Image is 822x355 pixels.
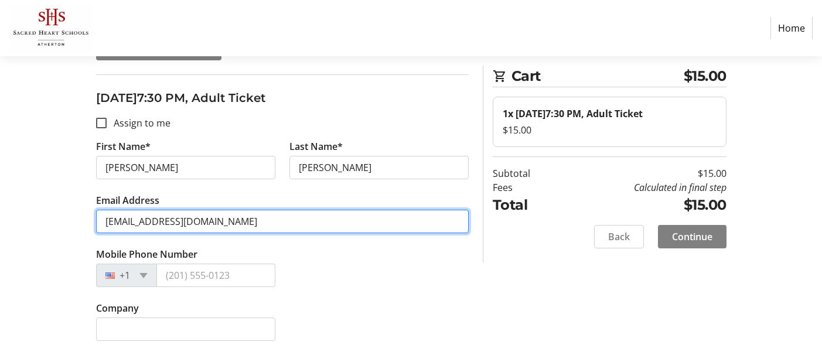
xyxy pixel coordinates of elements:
img: Sacred Heart Schools, Atherton's Logo [9,5,93,52]
td: Fees [493,180,560,194]
td: Total [493,194,560,216]
input: (201) 555-0123 [156,264,275,287]
div: $15.00 [503,123,717,137]
td: $15.00 [560,166,727,180]
span: Cart [511,66,684,87]
td: Subtotal [493,166,560,180]
label: Email Address [96,193,159,207]
label: Last Name* [289,139,343,153]
button: Back [594,225,644,248]
a: Home [770,17,813,39]
label: First Name* [96,139,151,153]
span: Continue [672,230,712,244]
strong: 1x [DATE]7:30 PM, Adult Ticket [503,107,643,120]
button: Continue [658,225,727,248]
label: Company [96,301,139,315]
span: Back [608,230,630,244]
h3: [DATE]7:30 PM, Adult Ticket [96,89,469,107]
td: $15.00 [560,194,727,216]
label: Assign to me [107,116,170,130]
span: $15.00 [684,66,727,87]
label: Mobile Phone Number [96,247,197,261]
button: Skip Assigning Tickets [96,37,221,60]
td: Calculated in final step [560,180,727,194]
